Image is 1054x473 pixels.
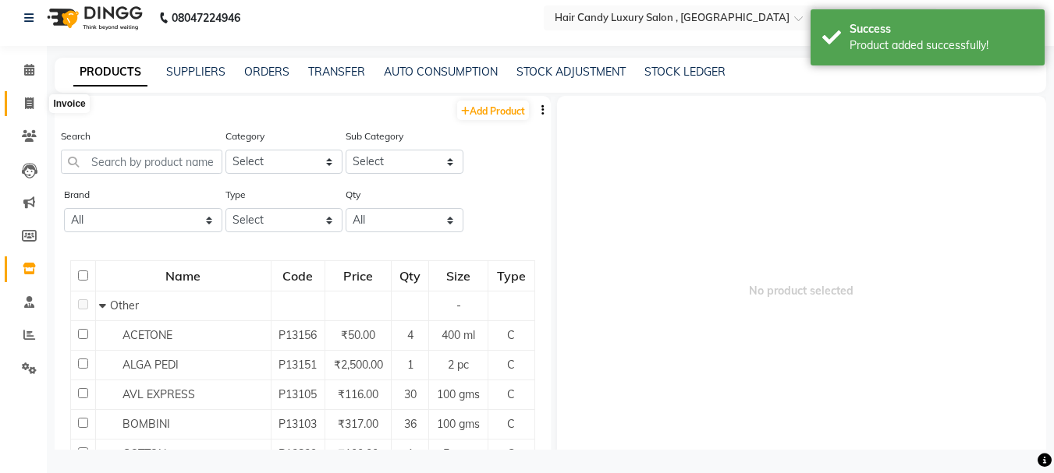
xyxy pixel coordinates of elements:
span: ₹317.00 [338,417,378,431]
span: P13103 [279,417,317,431]
span: 30 [404,387,417,401]
span: 4 [407,328,413,342]
label: Search [61,129,90,143]
div: Size [430,262,487,290]
input: Search by product name or code [61,150,222,174]
span: P13151 [279,358,317,372]
span: C [507,447,515,461]
div: Code [272,262,325,290]
span: P13105 [279,387,317,401]
span: COTTON [122,447,166,461]
div: Success [850,21,1033,37]
a: ORDERS [244,65,289,79]
span: Collapse Row [99,298,110,312]
span: 36 [404,417,417,431]
a: PRODUCTS [73,58,147,86]
a: STOCK LEDGER [644,65,726,79]
div: Type [489,262,533,290]
span: 1 [407,358,413,372]
span: 2 pc [448,358,469,372]
span: C [507,387,515,401]
span: C [507,358,515,372]
span: 5 gms [443,447,474,461]
span: 100 gms [437,387,480,401]
span: 1 [407,447,413,461]
a: Add Product [457,101,529,120]
label: Type [225,188,246,202]
a: TRANSFER [308,65,365,79]
span: - [456,298,461,312]
span: BOMBINI [122,417,170,431]
a: SUPPLIERS [166,65,225,79]
span: P13156 [279,328,317,342]
span: C [507,417,515,431]
a: STOCK ADJUSTMENT [516,65,626,79]
div: Qty [392,262,428,290]
span: ₹100.00 [338,447,378,461]
span: ACETONE [122,328,172,342]
label: Qty [346,188,360,202]
span: ₹2,500.00 [334,358,383,372]
div: Product added successfully! [850,37,1033,54]
label: Sub Category [346,129,403,143]
span: AVL EXPRESS [122,387,195,401]
span: 100 gms [437,417,480,431]
span: Other [110,298,139,312]
span: P12839 [279,447,317,461]
div: Name [97,262,270,290]
label: Brand [64,188,90,202]
div: Price [326,262,389,290]
div: Invoice [49,94,89,113]
a: AUTO CONSUMPTION [384,65,498,79]
span: ₹50.00 [341,328,375,342]
span: C [507,328,515,342]
span: ₹116.00 [338,387,378,401]
span: 400 ml [442,328,475,342]
label: Category [225,129,264,143]
span: ALGA PEDI [122,358,179,372]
